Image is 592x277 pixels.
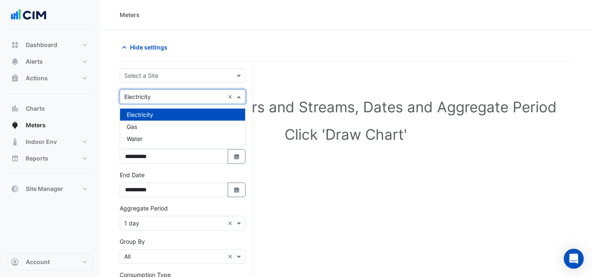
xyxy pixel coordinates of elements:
[228,219,235,228] span: Clear
[26,74,48,82] span: Actions
[26,138,57,146] span: Indoor Env
[127,111,153,118] span: Electricity
[11,121,19,129] app-icon: Meters
[120,171,145,179] label: End Date
[127,135,142,142] span: Water
[26,185,63,193] span: Site Manager
[26,57,43,66] span: Alerts
[11,138,19,146] app-icon: Indoor Env
[11,41,19,49] app-icon: Dashboard
[127,123,137,130] span: Gas
[26,154,48,163] span: Reports
[233,153,241,160] fa-icon: Select Date
[228,92,235,101] span: Clear
[7,117,93,134] button: Meters
[26,104,45,113] span: Charts
[7,254,93,270] button: Account
[120,10,140,19] div: Meters
[233,186,241,193] fa-icon: Select Date
[564,249,584,269] div: Open Intercom Messenger
[133,98,559,116] h1: Select Site, Meters and Streams, Dates and Aggregate Period
[26,121,46,129] span: Meters
[11,57,19,66] app-icon: Alerts
[133,126,559,143] h1: Click 'Draw Chart'
[7,150,93,167] button: Reports
[7,181,93,197] button: Site Manager
[120,237,145,246] label: Group By
[26,41,57,49] span: Dashboard
[120,105,245,148] div: Options List
[7,100,93,117] button: Charts
[11,74,19,82] app-icon: Actions
[11,154,19,163] app-icon: Reports
[10,7,47,23] img: Company Logo
[26,258,50,266] span: Account
[11,185,19,193] app-icon: Site Manager
[7,53,93,70] button: Alerts
[130,43,167,52] span: Hide settings
[11,104,19,113] app-icon: Charts
[120,204,168,213] label: Aggregate Period
[228,252,235,261] span: Clear
[120,40,173,54] button: Hide settings
[7,134,93,150] button: Indoor Env
[7,70,93,87] button: Actions
[7,37,93,53] button: Dashboard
